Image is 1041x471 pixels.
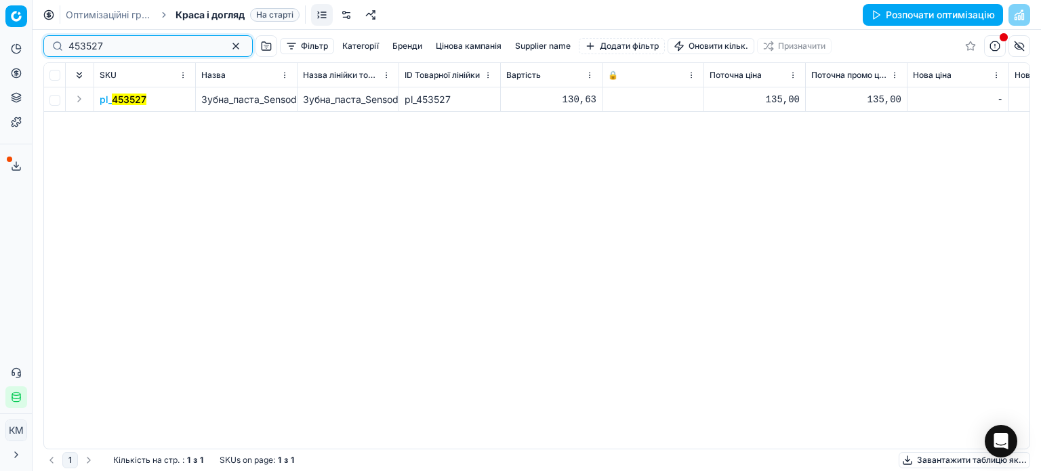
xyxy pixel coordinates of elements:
button: Розпочати оптимізацію [863,4,1003,26]
button: КM [5,419,27,441]
strong: 1 [187,455,190,466]
button: Go to next page [81,452,97,468]
nav: pagination [43,452,97,468]
span: Краса і догляд [176,8,245,22]
div: 135,00 [811,93,901,106]
span: SKU [100,70,117,81]
div: - [913,93,1003,106]
span: Кількість на стр. [113,455,180,466]
strong: 1 [291,455,294,466]
button: Бренди [387,38,428,54]
span: Зубна_паста_Sensodyne_Відновлення_та_захист_75_мл [201,94,456,105]
div: 130,63 [506,93,596,106]
button: Фільтр [280,38,334,54]
span: Нова ціна [913,70,952,81]
div: Зубна_паста_Sensodyne_Відновлення_та_захист_75_мл [303,93,393,106]
span: ID Товарної лінійки [405,70,480,81]
span: Поточна ціна [710,70,762,81]
div: Open Intercom Messenger [985,425,1017,457]
span: Поточна промо ціна [811,70,888,81]
strong: 1 [200,455,203,466]
button: Завантажити таблицю як... [899,452,1030,468]
nav: breadcrumb [66,8,300,22]
button: Додати фільтр [579,38,665,54]
div: pl_453527 [405,93,495,106]
button: Оновити кільк. [668,38,754,54]
span: Краса і доглядНа старті [176,8,300,22]
button: Go to previous page [43,452,60,468]
a: Оптимізаційні групи [66,8,152,22]
input: Пошук по SKU або назві [68,39,217,53]
div: : [113,455,203,466]
span: SKUs on page : [220,455,275,466]
span: Назва лінійки товарів [303,70,380,81]
button: Supplier name [510,38,576,54]
span: pl_ [100,93,146,106]
strong: 1 [278,455,281,466]
button: Expand [71,91,87,107]
button: Призначити [757,38,832,54]
span: На старті [250,8,300,22]
mark: 453527 [112,94,146,105]
span: Назва [201,70,226,81]
strong: з [284,455,288,466]
strong: з [193,455,197,466]
button: Цінова кампанія [430,38,507,54]
div: 135,00 [710,93,800,106]
button: Expand all [71,67,87,83]
span: 🔒 [608,70,618,81]
span: КM [6,420,26,441]
span: Вартість [506,70,541,81]
button: 1 [62,452,78,468]
button: pl_453527 [100,93,146,106]
button: Категорії [337,38,384,54]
